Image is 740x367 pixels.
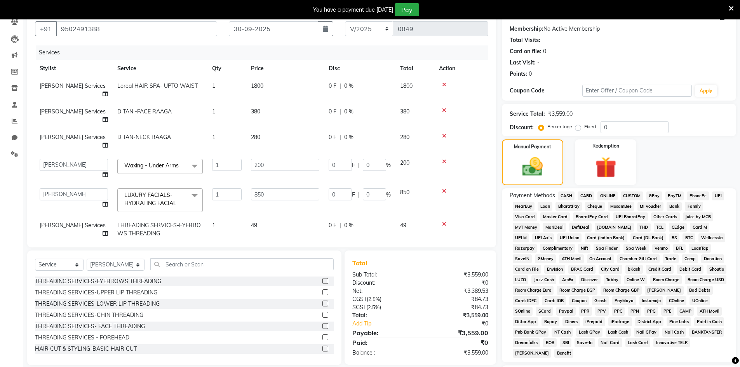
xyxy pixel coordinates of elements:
span: 380 [400,108,409,115]
span: Loreal HAIR SPA- UPTO WAIST [117,82,198,89]
span: [PERSON_NAME] [645,286,684,295]
span: Bad Debts [687,286,713,295]
span: CARD [578,191,594,200]
span: Nail GPay [634,328,659,337]
span: Donation [701,254,724,263]
th: Service [113,60,207,77]
span: District App [635,317,664,326]
span: Pnb Bank GPay [513,328,549,337]
span: D TAN-NECK RAAGA [117,134,171,141]
span: AmEx [559,275,576,284]
button: +91 [35,21,57,36]
span: % [386,191,391,199]
span: Card (DL Bank) [630,233,666,242]
span: | [340,133,341,141]
span: 850 [400,189,409,196]
th: Price [246,60,324,77]
span: Juice by MCB [683,212,714,221]
span: 1 [212,108,215,115]
span: UPI [712,191,724,200]
span: Debit Card [677,265,703,274]
span: PPV [595,307,609,316]
span: UPI M [513,233,529,242]
span: Wellnessta [698,233,725,242]
th: Action [434,60,488,77]
span: 0 % [344,133,353,141]
span: LUXURY FACIALS-HYDRATING FACIAL [124,191,176,207]
span: 0 F [329,133,336,141]
span: RS [669,233,680,242]
div: - [537,59,540,67]
div: Discount: [346,279,420,287]
span: Room Charge [650,275,682,284]
span: DefiDeal [569,223,592,232]
span: BFL [673,244,686,253]
div: 0 [543,47,546,56]
div: ₹3,559.00 [420,328,494,337]
span: Family [685,202,703,211]
div: Membership: [510,25,543,33]
span: PayMaya [612,296,636,305]
span: iPackage [608,317,632,326]
span: 2.5% [368,304,380,310]
div: Points: [510,70,527,78]
div: ₹0 [420,279,494,287]
span: BharatPay [555,202,582,211]
span: Online W [624,275,648,284]
span: Visa Card [513,212,538,221]
input: Search or Scan [150,258,334,270]
label: Fixed [584,123,596,130]
span: MariDeal [543,223,566,232]
span: PPN [628,307,641,316]
span: 280 [251,134,260,141]
span: 1800 [251,82,263,89]
span: THREADING SERVICES-EYEBROWS THREADING [117,222,201,237]
span: D TAN -FACE RAAGA [117,108,172,115]
span: [PERSON_NAME] Services [40,222,106,229]
span: 0 % [344,108,353,116]
span: Razorpay [513,244,537,253]
img: _cash.svg [516,155,549,179]
span: F [352,161,355,169]
span: % [386,161,391,169]
span: Paid in Cash [694,317,724,326]
span: Paypal [556,307,576,316]
span: CEdge [669,223,687,232]
span: On Account [587,254,614,263]
span: [PERSON_NAME] Services [40,82,106,89]
span: ATH Movil [559,254,584,263]
span: Room Charge USD [685,275,726,284]
input: Search by Name/Mobile/Email/Code [56,21,217,36]
span: [PERSON_NAME] Services [40,134,106,141]
label: Manual Payment [514,143,551,150]
span: Lash Card [625,338,651,347]
div: Balance : [346,349,420,357]
span: ATH Movil [697,307,722,316]
span: Pine Labs [667,317,691,326]
div: THREADING SERVICES-CHIN THREADING [35,311,143,319]
span: Card: IOB [542,296,566,305]
span: Save-In [575,338,595,347]
span: Envision [544,265,565,274]
span: Rupay [542,317,559,326]
span: UPI Axis [532,233,554,242]
div: Sub Total: [346,271,420,279]
span: GPay [646,191,662,200]
div: ₹3,559.00 [420,311,494,320]
div: Payable: [346,328,420,337]
div: Total Visits: [510,36,540,44]
a: Add Tip [346,320,432,328]
span: PPE [661,307,674,316]
span: Spa Finder [594,244,620,253]
span: | [340,221,341,230]
span: MosamBee [608,202,634,211]
span: NearBuy [513,202,535,211]
span: 0 F [329,82,336,90]
span: Lash Cash [606,328,631,337]
span: 49 [251,222,257,229]
span: 49 [400,222,406,229]
div: ( ) [346,295,420,303]
span: F [352,191,355,199]
span: 200 [400,159,409,166]
span: Benefit [554,349,573,358]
